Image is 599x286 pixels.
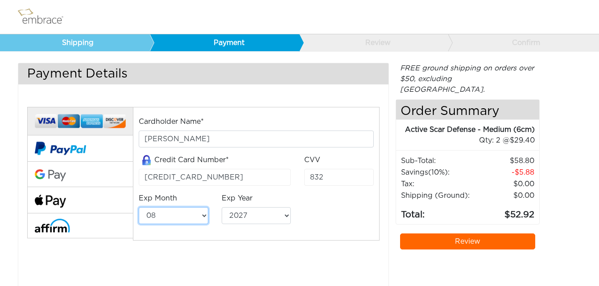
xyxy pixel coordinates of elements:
[475,178,535,190] td: 0.00
[401,155,475,167] td: Sub-Total:
[401,190,475,201] td: Shipping (Ground):
[149,34,299,51] a: Payment
[35,219,70,233] img: affirm-logo.svg
[407,135,535,146] div: 2 @
[35,135,86,161] img: paypal-v2.png
[18,63,388,84] h3: Payment Details
[401,178,475,190] td: Tax:
[139,193,177,204] label: Exp Month
[139,155,229,166] label: Credit Card Number*
[16,6,74,28] img: logo.png
[396,100,539,120] h4: Order Summary
[222,193,252,204] label: Exp Year
[401,201,475,222] td: Total:
[304,155,320,165] label: CVV
[475,167,535,178] td: 5.88
[401,167,475,178] td: Savings :
[475,201,535,222] td: 52.92
[35,169,66,182] img: Google-Pay-Logo.svg
[299,34,449,51] a: Review
[428,169,448,176] span: (10%)
[139,116,204,127] label: Cardholder Name*
[35,195,66,208] img: fullApplePay.png
[139,155,154,165] img: amazon-lock.png
[475,190,535,201] td: $0.00
[396,63,540,95] div: FREE ground shipping on orders over $50, excluding [GEOGRAPHIC_DATA].
[35,112,126,131] img: credit-cards.png
[400,233,535,249] a: Review
[475,155,535,167] td: 58.80
[448,34,598,51] a: Confirm
[396,124,535,135] div: Active Scar Defense - Medium (6cm)
[510,137,535,144] span: 29.40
